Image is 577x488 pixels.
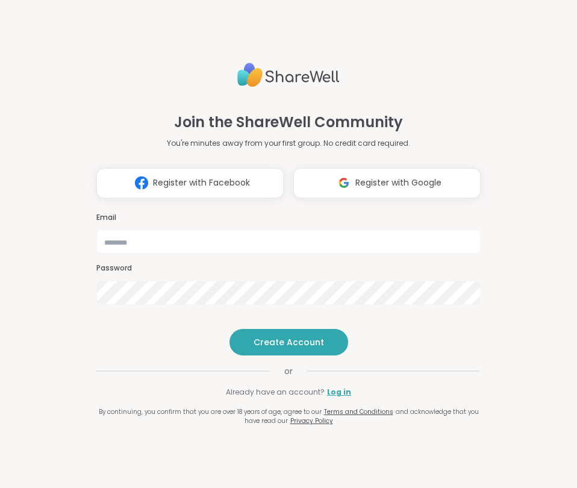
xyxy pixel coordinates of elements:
h3: Password [96,263,481,274]
span: By continuing, you confirm that you are over 18 years of age, agree to our [99,407,322,416]
span: Register with Google [355,177,441,189]
img: ShareWell Logomark [130,172,153,194]
img: ShareWell Logomark [332,172,355,194]
a: Log in [327,387,351,398]
span: and acknowledge that you have read our [245,407,479,425]
a: Privacy Policy [290,416,333,425]
button: Register with Facebook [96,168,284,198]
span: Already have an account? [226,387,325,398]
span: Register with Facebook [153,177,250,189]
h1: Join the ShareWell Community [174,111,403,133]
h3: Email [96,213,481,223]
button: Register with Google [293,168,481,198]
img: ShareWell Logo [237,58,340,92]
span: or [270,365,307,377]
span: Create Account [254,336,324,348]
a: Terms and Conditions [324,407,393,416]
button: Create Account [229,329,348,355]
p: You're minutes away from your first group. No credit card required. [167,138,410,149]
